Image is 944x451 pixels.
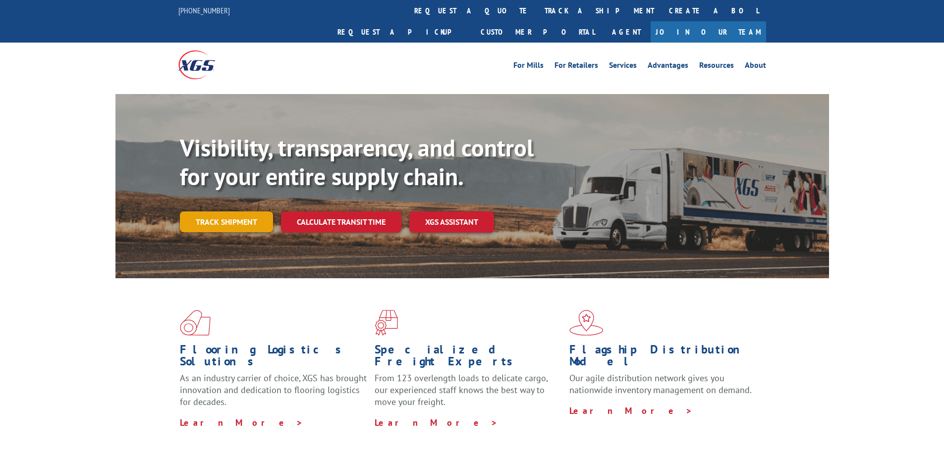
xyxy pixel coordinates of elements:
[375,417,498,428] a: Learn More >
[180,417,303,428] a: Learn More >
[375,372,562,416] p: From 123 overlength loads to delicate cargo, our experienced staff knows the best way to move you...
[602,21,651,43] a: Agent
[180,372,367,407] span: As an industry carrier of choice, XGS has brought innovation and dedication to flooring logistics...
[180,211,273,232] a: Track shipment
[178,5,230,15] a: [PHONE_NUMBER]
[375,344,562,372] h1: Specialized Freight Experts
[745,61,766,72] a: About
[569,372,752,396] span: Our agile distribution network gives you nationwide inventory management on demand.
[569,405,693,416] a: Learn More >
[609,61,637,72] a: Services
[180,310,211,336] img: xgs-icon-total-supply-chain-intelligence-red
[180,132,534,192] b: Visibility, transparency, and control for your entire supply chain.
[330,21,473,43] a: Request a pickup
[409,211,494,233] a: XGS ASSISTANT
[555,61,598,72] a: For Retailers
[513,61,544,72] a: For Mills
[180,344,367,372] h1: Flooring Logistics Solutions
[569,344,757,372] h1: Flagship Distribution Model
[281,211,401,233] a: Calculate transit time
[375,310,398,336] img: xgs-icon-focused-on-flooring-red
[473,21,602,43] a: Customer Portal
[648,61,688,72] a: Advantages
[569,310,604,336] img: xgs-icon-flagship-distribution-model-red
[651,21,766,43] a: Join Our Team
[699,61,734,72] a: Resources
